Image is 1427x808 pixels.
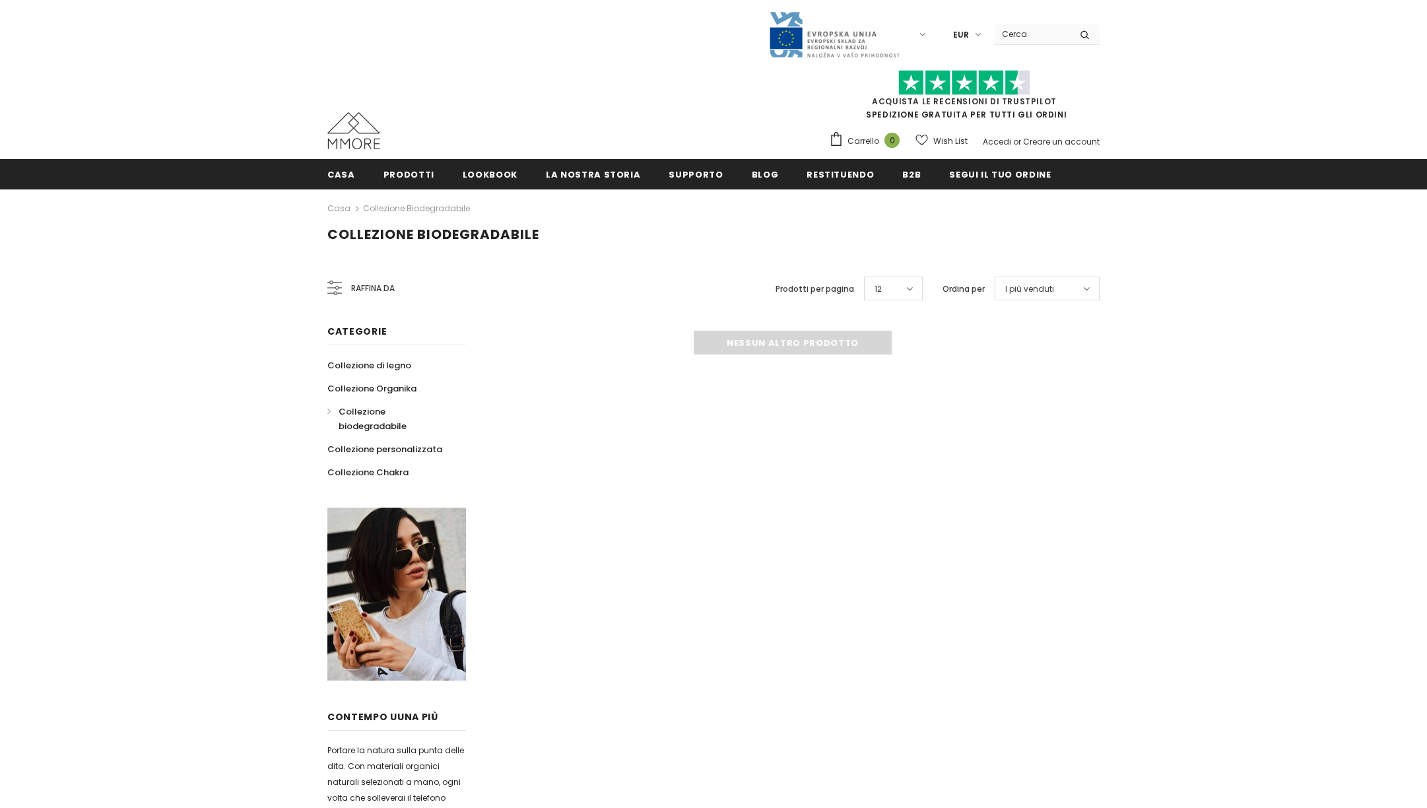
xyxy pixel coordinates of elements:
span: 12 [875,283,882,296]
a: Blog [752,159,779,189]
span: Wish List [933,135,968,148]
a: Restituendo [807,159,874,189]
a: B2B [902,159,921,189]
span: Collezione biodegradabile [327,225,539,244]
a: Lookbook [463,159,517,189]
a: supporto [669,159,723,189]
span: Casa [327,168,355,181]
span: B2B [902,168,921,181]
a: Collezione di legno [327,354,411,377]
span: or [1013,136,1021,147]
label: Prodotti per pagina [776,283,854,296]
span: Collezione biodegradabile [339,405,407,432]
a: Creare un account [1023,136,1100,147]
span: EUR [953,28,969,42]
a: Carrello 0 [829,131,906,151]
a: La nostra storia [546,159,640,189]
span: supporto [669,168,723,181]
a: Casa [327,201,350,217]
a: Prodotti [383,159,434,189]
a: Collezione biodegradabile [363,203,470,214]
span: Prodotti [383,168,434,181]
a: Casa [327,159,355,189]
a: Collezione biodegradabile [327,400,451,438]
span: SPEDIZIONE GRATUITA PER TUTTI GLI ORDINI [829,76,1100,120]
span: Restituendo [807,168,874,181]
span: Collezione di legno [327,359,411,372]
span: Segui il tuo ordine [949,168,1051,181]
span: Blog [752,168,779,181]
span: Collezione personalizzata [327,443,442,455]
input: Search Site [994,24,1070,44]
a: Acquista le recensioni di TrustPilot [872,96,1057,107]
label: Ordina per [943,283,985,296]
a: Wish List [915,129,968,152]
a: Collezione Chakra [327,461,409,484]
img: Fidati di Pilot Stars [898,70,1030,96]
a: Accedi [983,136,1011,147]
a: Javni Razpis [768,28,900,40]
span: Collezione Organika [327,382,416,395]
img: Javni Razpis [768,11,900,59]
span: Lookbook [463,168,517,181]
span: I più venduti [1005,283,1054,296]
span: La nostra storia [546,168,640,181]
a: Segui il tuo ordine [949,159,1051,189]
img: Casi MMORE [327,112,380,149]
span: Categorie [327,325,387,338]
a: Collezione personalizzata [327,438,442,461]
span: Collezione Chakra [327,466,409,479]
span: contempo uUna più [327,710,438,724]
span: 0 [884,133,900,148]
span: Raffina da [351,281,395,296]
a: Collezione Organika [327,377,416,400]
span: Carrello [847,135,879,148]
